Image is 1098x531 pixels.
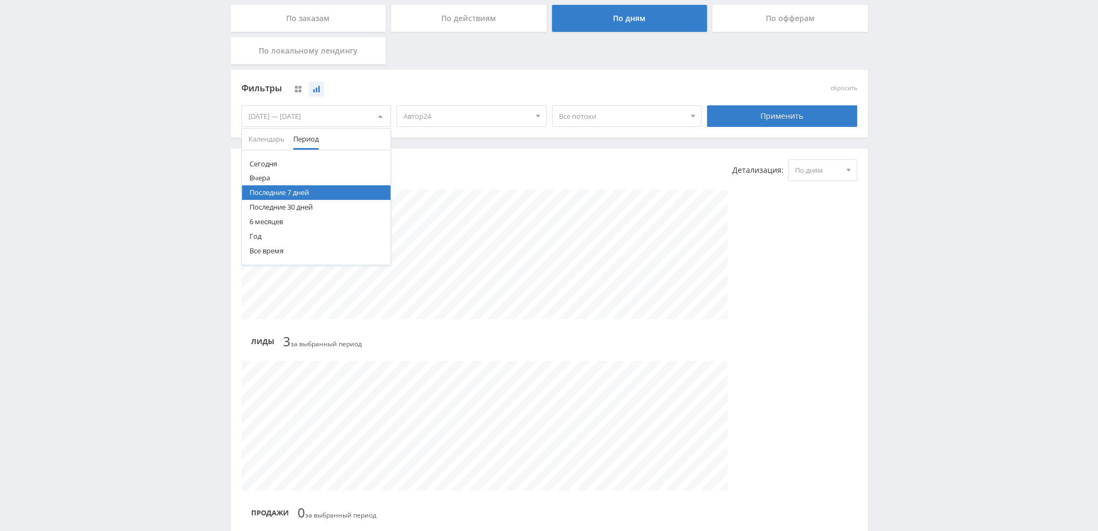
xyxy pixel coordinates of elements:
div: По дням [552,5,708,32]
div: По действиям [391,5,547,32]
button: сбросить [831,85,857,92]
span: Период [293,129,319,150]
div: По локальному лендингу [231,37,386,64]
span: Все потоки [559,106,685,126]
button: Календарь [244,129,289,150]
button: Год [242,229,391,244]
button: Сегодня [242,157,391,171]
span: Календарь [248,129,285,150]
div: По офферам [712,5,868,32]
div: Применить [707,105,857,127]
span: 3 [283,332,291,350]
span: 0 [298,503,305,521]
div: [DATE] — [DATE] [242,106,391,126]
span: Детализация: [732,166,784,174]
div: По заказам [231,5,386,32]
span: Лиды [241,338,274,346]
button: Все время [242,244,391,258]
span: По дням [795,160,840,180]
span: Автор24 [403,106,530,126]
div: Фильтры [241,80,702,97]
button: Период [289,129,323,150]
button: Последние 7 дней [242,185,391,200]
button: 6 месяцев [242,214,391,229]
button: Вчера [242,171,391,185]
span: за выбранный период [283,335,362,348]
span: за выбранный период [298,507,376,519]
button: Последние 30 дней [242,200,391,214]
span: Продажи [241,509,289,517]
